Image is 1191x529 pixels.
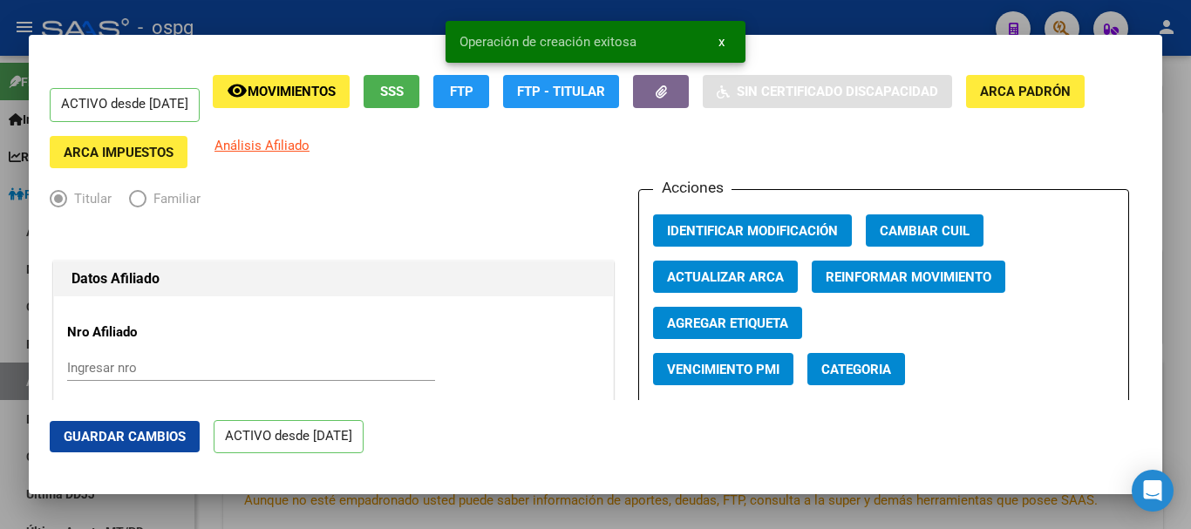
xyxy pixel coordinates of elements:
[737,85,938,100] span: Sin Certificado Discapacidad
[433,75,489,107] button: FTP
[653,261,798,293] button: Actualizar ARCA
[50,136,187,168] button: ARCA Impuestos
[503,75,619,107] button: FTP - Titular
[1132,470,1174,512] div: Open Intercom Messenger
[146,189,201,209] span: Familiar
[67,189,112,209] span: Titular
[380,85,404,100] span: SSS
[653,353,793,385] button: Vencimiento PMI
[67,322,227,342] p: Nro Afiliado
[450,85,473,100] span: FTP
[980,85,1071,100] span: ARCA Padrón
[826,269,991,285] span: Reinformar Movimiento
[227,80,248,101] mat-icon: remove_red_eye
[667,315,788,331] span: Agregar Etiqueta
[653,176,732,199] h3: Acciones
[50,421,200,452] button: Guardar Cambios
[364,75,419,107] button: SSS
[248,85,336,100] span: Movimientos
[966,75,1085,107] button: ARCA Padrón
[214,420,364,454] p: ACTIVO desde [DATE]
[667,362,779,377] span: Vencimiento PMI
[703,75,952,107] button: Sin Certificado Discapacidad
[880,223,970,239] span: Cambiar CUIL
[64,145,174,160] span: ARCA Impuestos
[807,353,905,385] button: Categoria
[653,307,802,339] button: Agregar Etiqueta
[517,85,605,100] span: FTP - Titular
[50,194,218,210] mat-radio-group: Elija una opción
[667,223,838,239] span: Identificar Modificación
[718,34,725,50] span: x
[50,88,200,122] p: ACTIVO desde [DATE]
[704,26,738,58] button: x
[459,33,636,51] span: Operación de creación exitosa
[71,268,595,289] h1: Datos Afiliado
[214,138,310,153] span: Análisis Afiliado
[667,269,784,285] span: Actualizar ARCA
[866,214,983,247] button: Cambiar CUIL
[821,362,891,377] span: Categoria
[213,75,350,107] button: Movimientos
[64,429,186,444] span: Guardar Cambios
[812,261,1005,293] button: Reinformar Movimiento
[653,214,852,247] button: Identificar Modificación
